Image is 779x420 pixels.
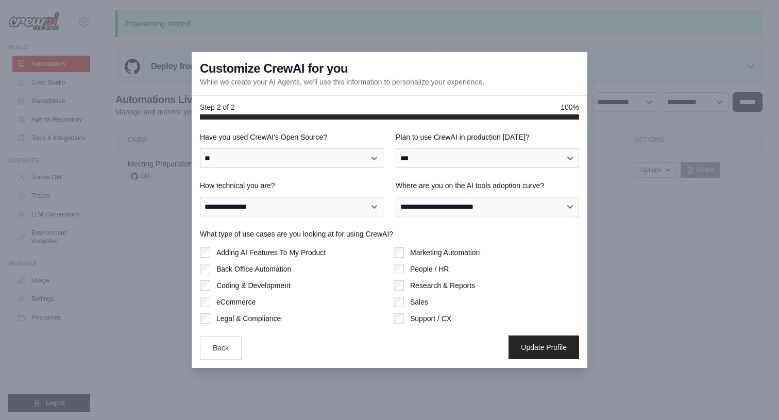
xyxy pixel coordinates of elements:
button: Update Profile [509,335,579,359]
label: Plan to use CrewAI in production [DATE]? [396,132,579,142]
span: Step 2 of 2 [200,102,235,112]
label: eCommerce [216,297,256,307]
label: Coding & Development [216,280,291,291]
label: People / HR [410,264,449,274]
label: Back Office Automation [216,264,291,274]
button: Back [200,336,242,360]
span: 100% [561,102,579,112]
label: Sales [410,297,428,307]
p: While we create your AI Agents, we'll use this information to personalize your experience. [200,77,484,87]
label: How technical you are? [200,180,383,191]
label: Adding AI Features To My Product [216,247,326,258]
label: Support / CX [410,313,451,324]
label: Where are you on the AI tools adoption curve? [396,180,579,191]
h3: Customize CrewAI for you [200,60,348,77]
label: Have you used CrewAI's Open Source? [200,132,383,142]
label: Marketing Automation [410,247,480,258]
label: What type of use cases are you looking at for using CrewAI? [200,229,579,239]
label: Research & Reports [410,280,475,291]
label: Legal & Compliance [216,313,281,324]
